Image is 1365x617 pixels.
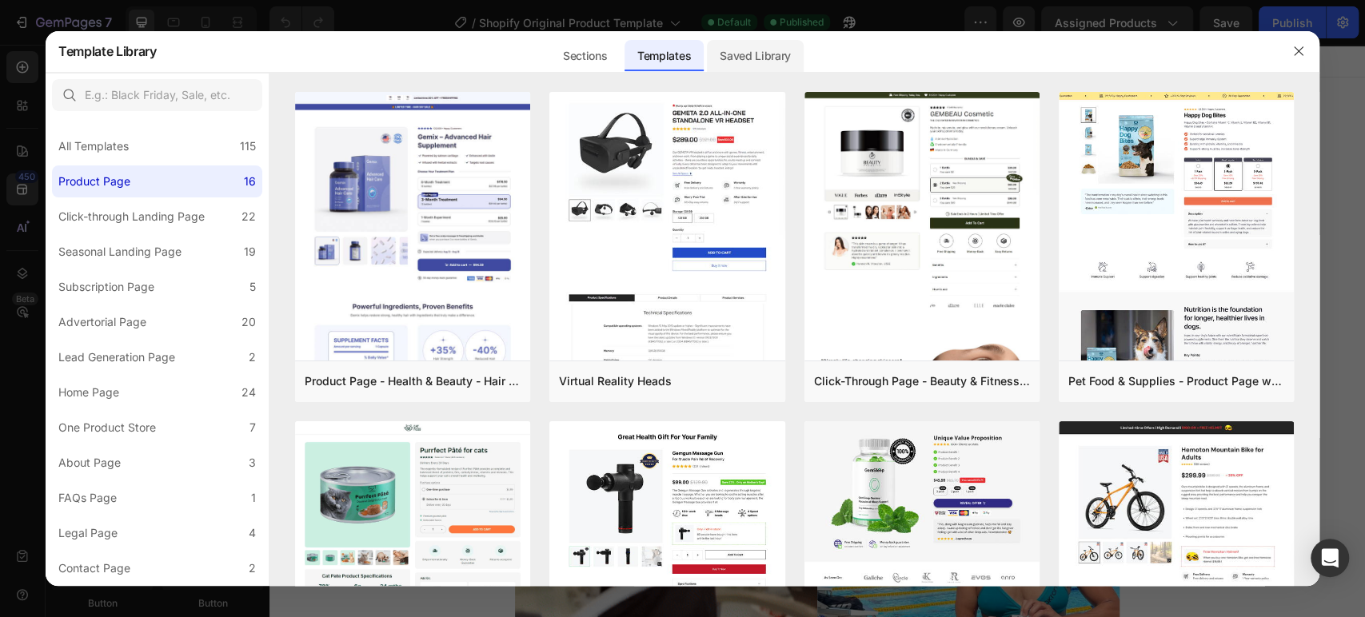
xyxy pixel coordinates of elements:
div: Templates [625,40,704,72]
div: Click-Through Page - Beauty & Fitness - Cosmetic [814,372,1030,391]
img: gempages_585519569867637405-467480a8-aab8-4396-9b71-bcbb2da7466d.png [311,146,351,186]
img: gempages_585519569867637405-467480a8-aab8-4396-9b71-bcbb2da7466d.png [100,146,140,186]
div: 20 [241,312,256,332]
div: Pet Food & Supplies - Product Page with Bundle [1068,372,1284,391]
div: About Page [58,453,121,472]
div: Home Page [58,383,119,402]
div: Open Intercom Messenger [1311,539,1349,577]
p: FAST EFFECTS [651,196,855,217]
img: gempages_585519569867637405-467480a8-aab8-4396-9b71-bcbb2da7466d.png [522,146,562,186]
div: 115 [240,137,256,156]
input: E.g.: Black Friday, Sale, etc. [52,79,262,111]
div: Subscription Page [58,277,154,297]
div: 3 [249,453,256,472]
p: proven in action [862,196,1066,217]
p: SAFE & TESTED [440,196,644,217]
p: BETTER QUALITY OF LIFE [18,196,222,217]
div: Saved Library [707,40,804,72]
div: Product Page [58,172,130,191]
div: 2 [249,348,256,367]
div: Sections [550,40,620,72]
div: Advertorial Page [58,312,146,332]
div: 7 [249,418,256,437]
div: 2 [249,559,256,578]
div: Legal Page [58,523,118,543]
div: Seasonal Landing Page [58,242,182,261]
img: gempages_585519569867637405-467480a8-aab8-4396-9b71-bcbb2da7466d.png [733,146,773,186]
div: 5 [249,277,256,297]
h2: Template Library [58,30,157,72]
div: Click-through Landing Page [58,207,205,226]
p: FOR EVERY SPORT [229,196,433,217]
span: Shopify section: product-recommendations [454,290,666,309]
div: All Templates [58,137,129,156]
div: 4 [249,523,256,543]
div: Virtual Reality Heads [559,372,672,391]
div: 19 [244,242,256,261]
img: gempages_585519569867637405-467480a8-aab8-4396-9b71-bcbb2da7466d.png [944,146,984,186]
div: Contact Page [58,559,130,578]
div: 16 [244,172,256,191]
div: 24 [241,383,256,402]
div: Product Page - Health & Beauty - Hair Supplement [305,372,521,391]
span: Shopify section: product-information [471,66,649,85]
div: 22 [241,207,256,226]
div: Lead Generation Page [58,348,175,367]
div: 1 [251,488,256,508]
div: FAQs Page [58,488,117,508]
div: One Product Store [58,418,156,437]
